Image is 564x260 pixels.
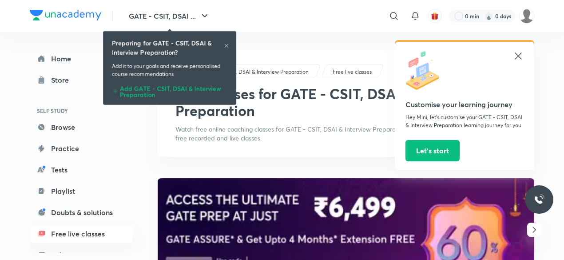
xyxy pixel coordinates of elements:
a: Practice [30,140,133,157]
a: Store [30,71,133,89]
a: GATE - CSIT, DSAI & Interview Preparation [205,68,310,76]
div: Add GATE - CSIT, DSAI & Interview Preparation [112,82,227,98]
h6: SELF STUDY [30,103,133,118]
img: streak [485,12,493,20]
p: Add it to your goals and receive personalised course recommendations [112,62,227,78]
button: Let’s start [405,140,460,161]
p: Hey Mini, let’s customise your GATE - CSIT, DSAI & Interview Preparation learning journey for you [405,113,524,129]
h6: Preparing for GATE - CSIT, DSAI & Interview Preparation? [112,38,224,57]
a: Browse [30,118,133,136]
img: icon [405,51,445,91]
h1: Free classes for GATE - CSIT, DSAI & Interview Preparation [175,85,516,120]
img: ttu [534,194,544,205]
h5: Customise your learning journey [405,99,524,110]
a: Free live classes [30,225,133,243]
a: Tests [30,161,133,179]
button: avatar [428,9,442,23]
a: Company Logo [30,10,101,23]
button: GATE - CSIT, DSAI ... [123,7,215,25]
a: Home [30,50,133,68]
a: Playlist [30,182,133,200]
a: Free live classes [331,68,373,76]
p: Free live classes [333,68,372,76]
a: Doubts & solutions [30,204,133,221]
div: Store [51,75,74,85]
img: avatar [431,12,439,20]
p: Watch free online coaching classes for GATE - CSIT, DSAI & Interview Preparation by our best educ... [175,125,516,143]
img: Company Logo [30,10,101,20]
p: GATE - CSIT, DSAI & Interview Preparation [207,68,309,76]
img: Mini [519,8,534,24]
